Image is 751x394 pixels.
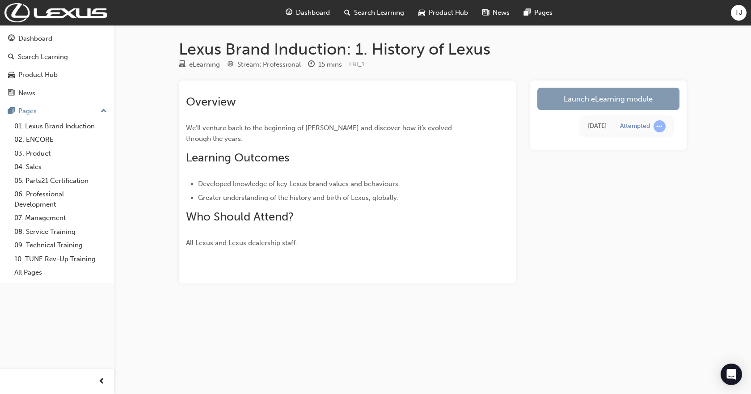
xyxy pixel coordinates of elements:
button: TJ [731,5,747,21]
h1: Lexus Brand Induction: 1. History of Lexus [179,39,687,59]
span: Learning Outcomes [186,151,289,165]
span: search-icon [8,53,14,61]
a: 01. Lexus Brand Induction [11,119,110,133]
span: learningResourceType_ELEARNING-icon [179,61,186,69]
span: pages-icon [8,107,15,115]
a: 02. ENCORE [11,133,110,147]
span: pages-icon [524,7,531,18]
span: clock-icon [308,61,315,69]
a: pages-iconPages [517,4,560,22]
span: Dashboard [296,8,330,18]
span: up-icon [101,106,107,117]
span: We’ll venture back to the beginning of [PERSON_NAME] and discover how it’s evolved through the ye... [186,124,454,143]
div: Pages [18,106,37,116]
div: Stream: Professional [237,59,301,70]
div: Dashboard [18,34,52,44]
a: 03. Product [11,147,110,161]
button: Pages [4,103,110,119]
span: news-icon [482,7,489,18]
div: eLearning [189,59,220,70]
div: 15 mins [318,59,342,70]
span: Developed knowledge of key Lexus brand values and behaviours. [198,180,400,188]
a: 06. Professional Development [11,187,110,211]
span: guage-icon [8,35,15,43]
a: Dashboard [4,30,110,47]
a: All Pages [11,266,110,280]
a: News [4,85,110,102]
div: Attempted [620,122,650,131]
div: Stream [227,59,301,70]
a: 09. Technical Training [11,238,110,252]
div: News [18,88,35,98]
span: Overview [186,95,236,109]
div: Tue Aug 19 2025 15:27:13 GMT+0930 (Australian Central Standard Time) [588,121,607,131]
span: Who Should Attend? [186,210,294,224]
span: learningRecordVerb_ATTEMPT-icon [654,120,666,132]
span: Greater understanding of the history and birth of Lexus, globally. [198,194,399,202]
span: Product Hub [429,8,468,18]
a: 10. TUNE Rev-Up Training [11,252,110,266]
span: news-icon [8,89,15,97]
span: target-icon [227,61,234,69]
a: 04. Sales [11,160,110,174]
a: news-iconNews [475,4,517,22]
img: Trak [4,3,107,22]
a: Launch eLearning module [537,88,679,110]
a: guage-iconDashboard [278,4,337,22]
div: Product Hub [18,70,58,80]
span: guage-icon [286,7,292,18]
span: Pages [534,8,553,18]
div: Open Intercom Messenger [721,364,742,385]
span: News [493,8,510,18]
span: Search Learning [354,8,404,18]
a: car-iconProduct Hub [411,4,475,22]
a: Search Learning [4,49,110,65]
div: Search Learning [18,52,68,62]
a: 08. Service Training [11,225,110,239]
div: Type [179,59,220,70]
span: TJ [735,8,743,18]
button: DashboardSearch LearningProduct HubNews [4,29,110,103]
div: Duration [308,59,342,70]
span: All Lexus and Lexus dealership staff. [186,239,297,247]
a: 05. Parts21 Certification [11,174,110,188]
span: Learning resource code [349,60,365,68]
a: 07. Management [11,211,110,225]
span: car-icon [8,71,15,79]
span: prev-icon [98,376,105,387]
span: search-icon [344,7,350,18]
a: search-iconSearch Learning [337,4,411,22]
span: car-icon [418,7,425,18]
a: Product Hub [4,67,110,83]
